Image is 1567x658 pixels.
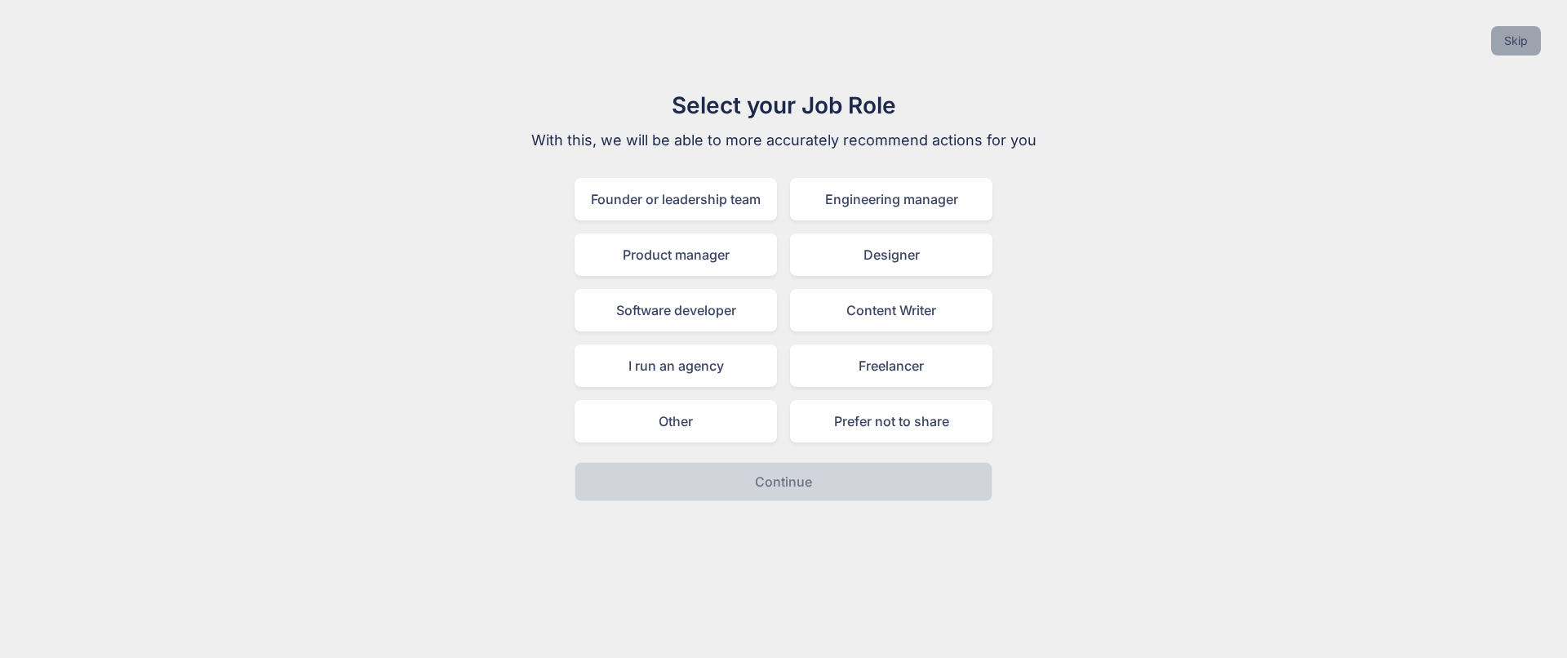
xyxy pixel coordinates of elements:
button: Skip [1491,26,1541,56]
h1: Select your Job Role [509,88,1058,122]
div: Freelancer [790,345,992,387]
div: Engineering manager [790,178,992,220]
p: With this, we will be able to more accurately recommend actions for you [509,129,1058,152]
div: Content Writer [790,289,992,331]
div: Product manager [575,233,777,276]
div: Designer [790,233,992,276]
div: Other [575,400,777,442]
div: I run an agency [575,345,777,387]
div: Founder or leadership team [575,178,777,220]
button: Continue [575,462,992,501]
div: Prefer not to share [790,400,992,442]
div: Software developer [575,289,777,331]
p: Continue [755,472,812,491]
